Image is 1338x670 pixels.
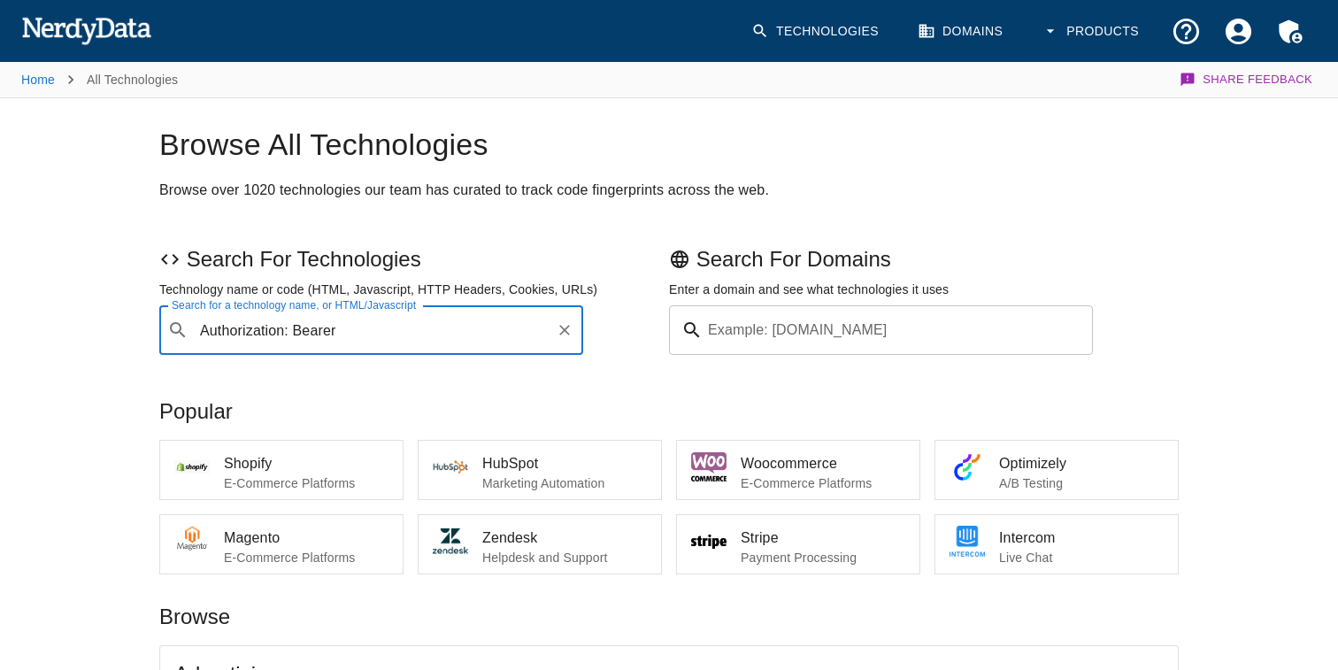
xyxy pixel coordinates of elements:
[999,549,1164,566] p: Live Chat
[552,318,577,343] button: Clear
[159,127,1179,164] h1: Browse All Technologies
[159,281,669,298] p: Technology name or code (HTML, Javascript, HTTP Headers, Cookies, URLs)
[159,178,1179,203] h2: Browse over 1020 technologies our team has curated to track code fingerprints across the web.
[1031,5,1153,58] button: Products
[1212,5,1265,58] button: Account Settings
[159,514,404,574] a: MagentoE-Commerce Platforms
[1177,62,1317,97] button: Share Feedback
[224,453,388,474] span: Shopify
[159,245,669,273] p: Search For Technologies
[21,62,178,97] nav: breadcrumb
[999,528,1164,549] span: Intercom
[741,528,905,549] span: Stripe
[741,5,893,58] a: Technologies
[482,474,647,492] p: Marketing Automation
[87,71,178,89] p: All Technologies
[224,528,388,549] span: Magento
[741,474,905,492] p: E-Commerce Platforms
[934,514,1179,574] a: IntercomLive Chat
[934,440,1179,500] a: OptimizelyA/B Testing
[159,397,1179,426] p: Popular
[482,549,647,566] p: Helpdesk and Support
[418,440,662,500] a: HubSpotMarketing Automation
[907,5,1017,58] a: Domains
[418,514,662,574] a: ZendeskHelpdesk and Support
[482,453,647,474] span: HubSpot
[741,453,905,474] span: Woocommerce
[669,281,1179,298] p: Enter a domain and see what technologies it uses
[21,73,55,87] a: Home
[1160,5,1212,58] button: Support and Documentation
[224,549,388,566] p: E-Commerce Platforms
[1265,5,1317,58] button: Admin Menu
[669,245,1179,273] p: Search For Domains
[172,297,416,312] label: Search for a technology name, or HTML/Javascript
[159,603,1179,631] p: Browse
[676,440,920,500] a: WoocommerceE-Commerce Platforms
[224,474,388,492] p: E-Commerce Platforms
[999,474,1164,492] p: A/B Testing
[676,514,920,574] a: StripePayment Processing
[741,549,905,566] p: Payment Processing
[21,12,151,48] img: NerdyData.com
[999,453,1164,474] span: Optimizely
[482,528,647,549] span: Zendesk
[159,440,404,500] a: ShopifyE-Commerce Platforms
